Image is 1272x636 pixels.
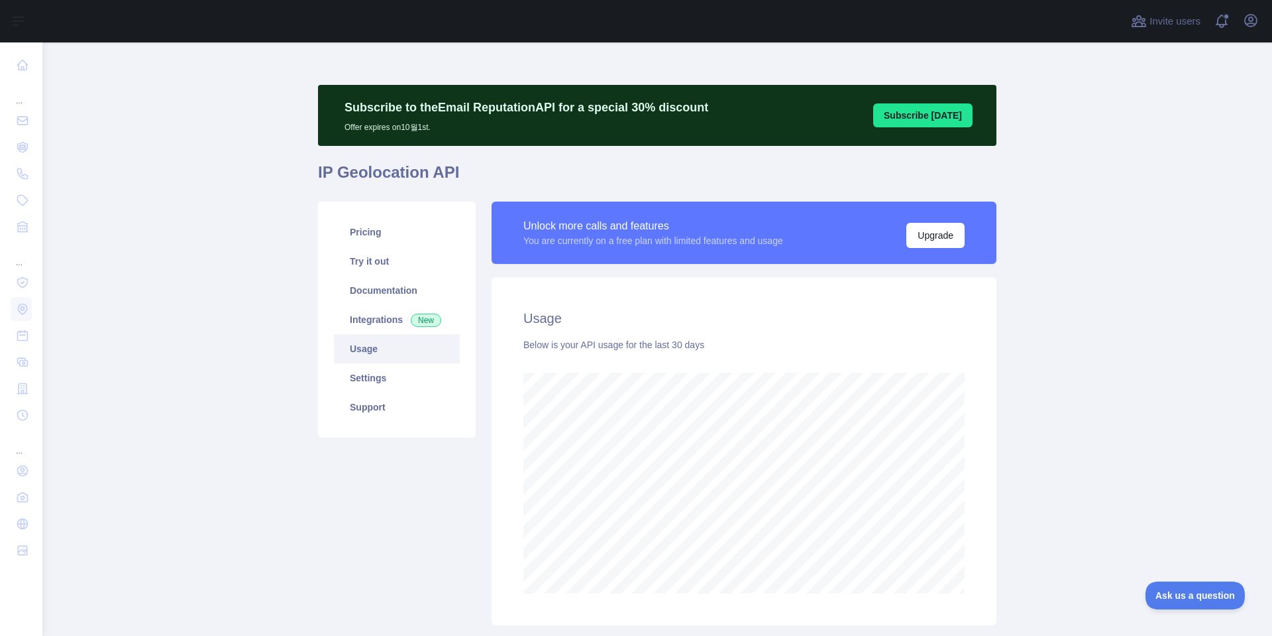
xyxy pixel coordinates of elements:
[334,247,460,276] a: Try it out
[1149,14,1200,29] span: Invite users
[334,218,460,247] a: Pricing
[334,276,460,305] a: Documentation
[411,314,441,327] span: New
[344,117,708,133] p: Offer expires on 10월 1st.
[1128,11,1203,32] button: Invite users
[334,305,460,334] a: Integrations New
[523,234,783,247] div: You are currently on a free plan with limited features and usage
[334,334,460,363] a: Usage
[873,103,973,127] button: Subscribe [DATE]
[344,98,708,117] p: Subscribe to the Email Reputation API for a special 30 % discount
[523,218,783,234] div: Unlock more calls and features
[11,241,32,268] div: ...
[523,338,965,351] div: Below is your API usage for the last 30 days
[906,223,965,248] button: Upgrade
[11,430,32,456] div: ...
[11,80,32,106] div: ...
[1145,582,1245,609] iframe: Toggle Customer Support
[334,393,460,422] a: Support
[318,162,996,194] h1: IP Geolocation API
[334,363,460,393] a: Settings
[523,309,965,328] h2: Usage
